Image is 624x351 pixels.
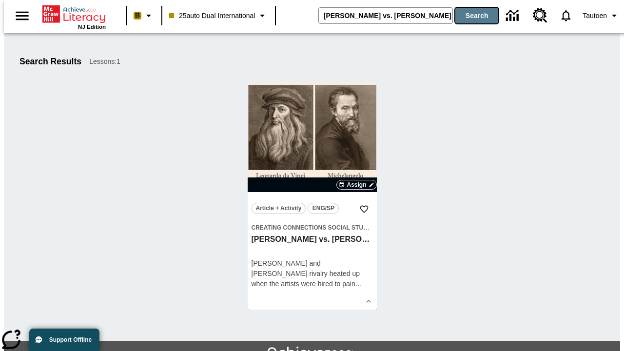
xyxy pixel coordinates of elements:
[312,203,334,214] span: ENG/SP
[8,1,37,30] button: Open side menu
[248,82,377,310] div: lesson details
[252,258,373,289] div: [PERSON_NAME] and [PERSON_NAME] rivalry heated up when the artists were hired to pai
[252,203,306,214] button: Article + Activity
[169,11,255,21] span: 25auto Dual International
[252,224,377,231] span: Creating Connections Social Studies
[42,3,106,30] div: Home
[29,329,99,351] button: Support Offline
[135,9,140,21] span: B
[579,7,624,24] button: Profile/Settings
[583,11,607,21] span: Tautoen
[130,7,158,24] button: Boost Class color is peach. Change class color
[19,57,81,67] h1: Search Results
[42,4,106,24] a: Home
[256,203,302,214] span: Article + Activity
[527,2,553,29] a: Resource Center, Will open in new tab
[500,2,527,29] a: Data Center
[252,234,373,245] h3: Michelangelo vs. Leonardo
[347,180,366,189] span: Assign
[455,8,498,23] button: Search
[319,8,452,23] input: search field
[553,3,579,28] a: Notifications
[49,336,92,343] span: Support Offline
[165,7,272,24] button: Class: 25auto Dual International, Select your class
[336,180,376,190] button: Assign Choose Dates
[78,24,106,30] span: NJ Edition
[89,57,120,67] span: Lessons : 1
[351,280,355,288] span: n
[361,294,376,309] button: Show Details
[252,222,373,233] span: Topic: Creating Connections Social Studies/World History II
[355,280,362,288] span: …
[355,200,373,218] button: Add to Favorites
[308,203,339,214] button: ENG/SP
